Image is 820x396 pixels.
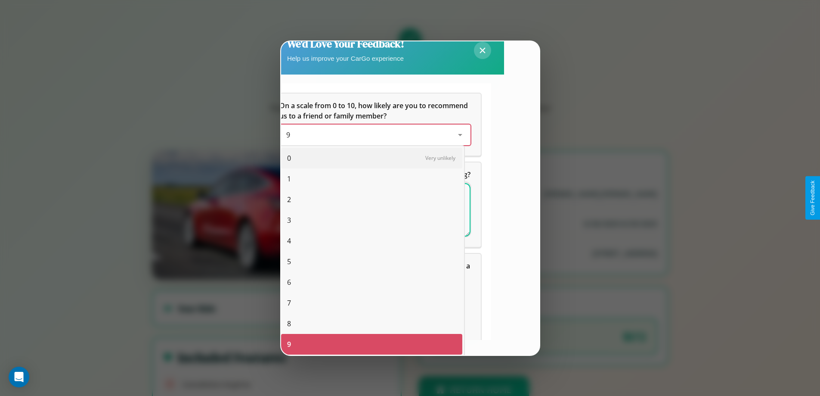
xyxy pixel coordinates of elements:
div: 7 [281,293,462,313]
span: Which of the following features do you value the most in a vehicle? [279,261,472,281]
span: 1 [287,174,291,184]
span: 7 [287,298,291,308]
span: On a scale from 0 to 10, how likely are you to recommend us to a friend or family member? [279,101,470,121]
div: 3 [281,210,462,231]
span: 4 [287,236,291,246]
span: 0 [287,153,291,163]
span: 3 [287,215,291,225]
div: 4 [281,231,462,251]
h5: On a scale from 0 to 10, how likely are you to recommend us to a friend or family member? [279,100,470,121]
div: 9 [281,334,462,355]
div: 1 [281,168,462,189]
div: Give Feedback [810,181,816,215]
span: 9 [286,130,290,140]
div: On a scale from 0 to 10, how likely are you to recommend us to a friend or family member? [279,125,470,145]
span: Very unlikely [425,154,455,162]
span: 2 [287,194,291,205]
p: Help us improve your CarGo experience [287,53,404,64]
div: Open Intercom Messenger [9,367,29,387]
div: 10 [281,355,462,375]
div: 6 [281,272,462,293]
div: 0 [281,148,462,168]
span: 8 [287,318,291,329]
div: 2 [281,189,462,210]
h2: We'd Love Your Feedback! [287,37,404,51]
div: 8 [281,313,462,334]
div: 5 [281,251,462,272]
span: What can we do to make your experience more satisfying? [279,170,470,179]
span: 5 [287,256,291,267]
span: 9 [287,339,291,349]
span: 6 [287,277,291,287]
div: On a scale from 0 to 10, how likely are you to recommend us to a friend or family member? [269,94,481,156]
